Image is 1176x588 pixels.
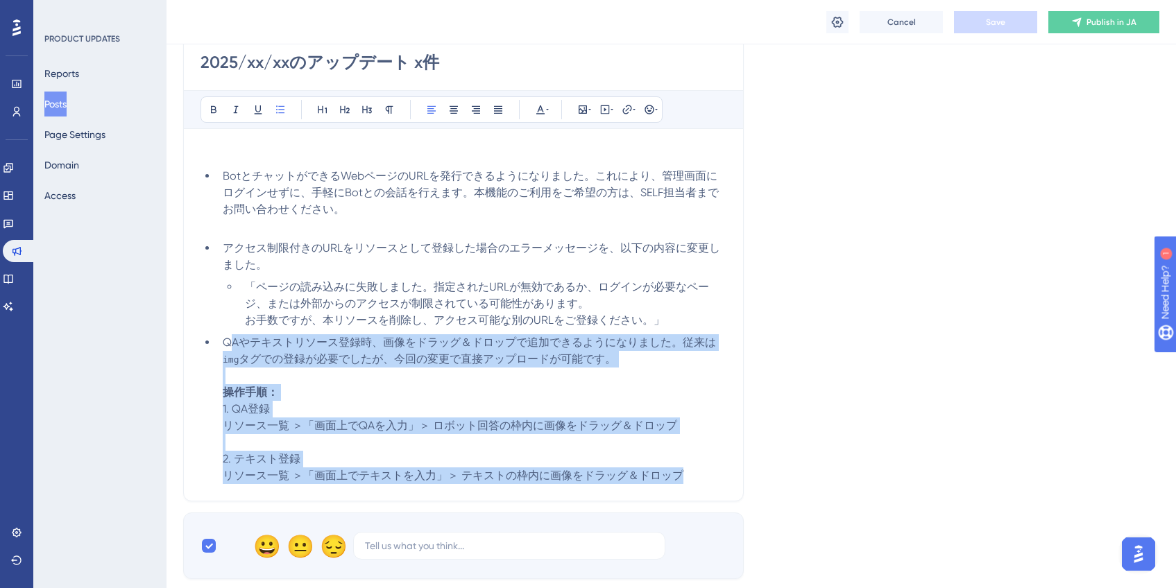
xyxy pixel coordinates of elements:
[253,535,275,557] div: 😀
[287,535,309,557] div: 😐
[223,469,683,482] span: リソース一覧 ＞「画面上でテキストを入力」＞ テキストの枠内に画像をドラッグ＆ドロップ
[223,402,270,415] span: 1. QA登録
[44,183,76,208] button: Access
[223,386,278,399] strong: 操作手順：
[245,280,709,310] span: 「ページの読み込みに失敗しました。指定されたURLが無効であるか、ログインが必要なページ、または外部からのアクセスが制限されている可能性があります。
[860,11,943,33] button: Cancel
[986,17,1005,28] span: Save
[239,352,616,365] span: タグでの登録が必要でしたが、今回の変更で直接アップロードが可能です。
[44,61,79,86] button: Reports
[44,153,79,178] button: Domain
[1048,11,1159,33] button: Publish in JA
[44,122,105,147] button: Page Settings
[320,535,342,557] div: 😔
[223,336,716,349] span: QAやテキストリソース登録時、画像をドラッグ＆ドロップで追加できるようになりました。従来は
[1118,533,1159,575] iframe: UserGuiding AI Assistant Launcher
[365,538,654,553] input: Tell us what you think...
[245,313,665,327] span: お手数ですが、本リソースを削除し、アクセス可能な別のURLをご登録ください。」
[44,33,120,44] div: PRODUCT UPDATES
[223,241,720,271] span: アクセス制限付きのURLをリソースとして登録した場合のエラーメッセージを、以下の内容に変更しました。
[201,51,726,73] input: Post Title
[954,11,1037,33] button: Save
[223,169,719,216] span: BotとチャットができるWebページのURLを発行できるようになりました。これにより、管理画面にログインせずに、手軽にBotとの会話を行えます。本機能のご利用をご希望の方は、SELF担当者までお...
[33,3,87,20] span: Need Help?
[1086,17,1136,28] span: Publish in JA
[96,7,101,18] div: 1
[223,354,239,365] span: img
[44,92,67,116] button: Posts
[887,17,916,28] span: Cancel
[223,452,300,465] span: 2. テキスト登録
[223,419,677,432] span: リソース一覧 ＞「画面上でQAを入力」＞ ロボット回答の枠内に画像をドラッグ＆ドロップ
